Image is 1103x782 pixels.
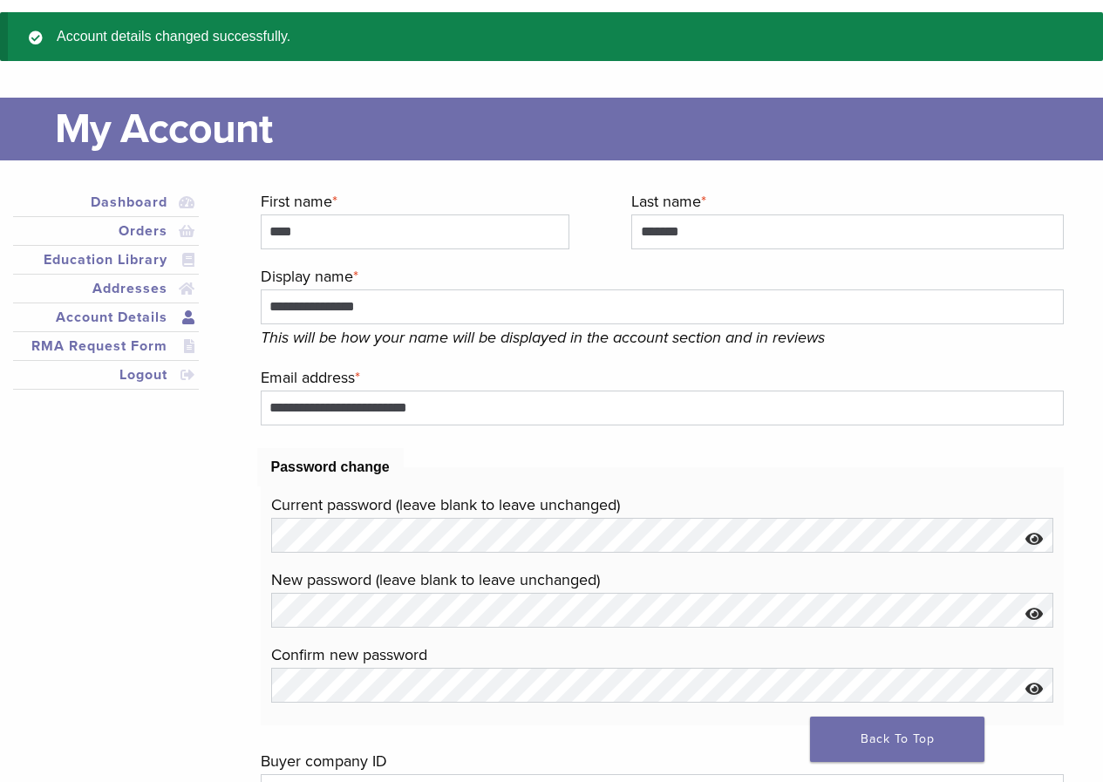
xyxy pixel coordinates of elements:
[17,364,195,385] a: Logout
[261,748,1064,774] label: Buyer company ID
[1016,593,1053,637] button: Show password
[17,307,195,328] a: Account Details
[271,567,1053,593] label: New password (leave blank to leave unchanged)
[271,642,1053,668] label: Confirm new password
[261,263,1064,289] label: Display name
[261,364,1064,391] label: Email address
[257,448,404,486] legend: Password change
[55,98,1090,160] h1: My Account
[810,717,984,762] a: Back To Top
[17,221,195,241] a: Orders
[17,192,195,213] a: Dashboard
[17,336,195,357] a: RMA Request Form
[1016,668,1053,712] button: Show password
[13,188,199,411] nav: Account pages
[271,492,1053,518] label: Current password (leave blank to leave unchanged)
[631,188,1064,214] label: Last name
[17,249,195,270] a: Education Library
[1016,518,1053,562] button: Show password
[261,188,569,214] label: First name
[261,328,825,347] em: This will be how your name will be displayed in the account section and in reviews
[17,278,195,299] a: Addresses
